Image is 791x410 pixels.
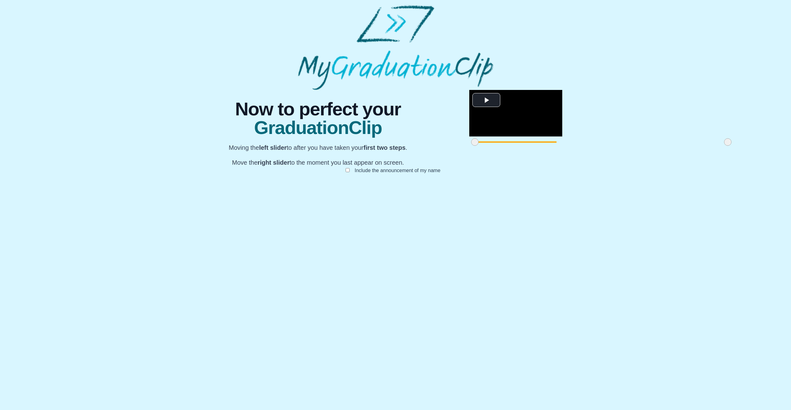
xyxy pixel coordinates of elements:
[350,165,445,176] label: Include the announcement of my name
[229,158,407,167] p: Move the to the moment you last appear on screen.
[298,5,493,90] img: MyGraduationClip
[364,144,406,151] b: first two steps
[258,159,289,166] b: right slider
[229,143,407,152] p: Moving the to after you have taken your .
[259,144,287,151] b: left slider
[469,90,562,136] div: Video Player
[472,93,500,107] button: Play Video
[229,100,407,118] span: Now to perfect your
[229,118,407,137] span: GraduationClip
